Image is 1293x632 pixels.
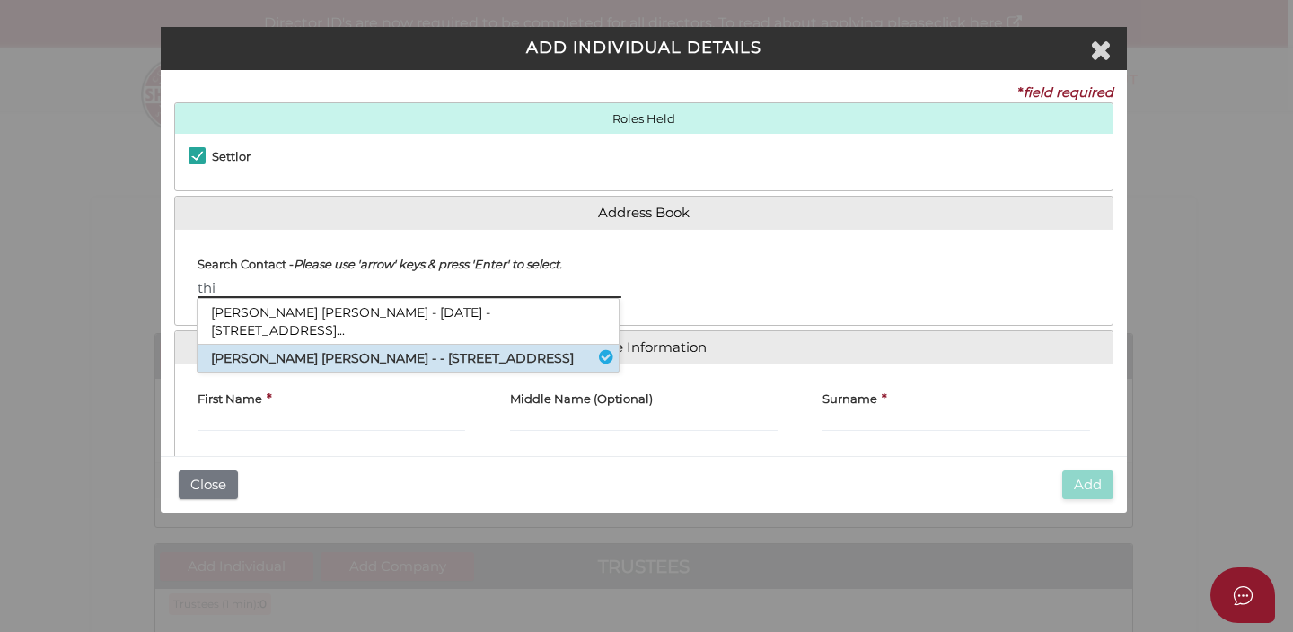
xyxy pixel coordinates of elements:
li: [PERSON_NAME] [PERSON_NAME] - [DATE] - [STREET_ADDRESS]... [198,299,619,345]
button: Open asap [1210,567,1275,623]
h4: First Name [198,392,262,405]
button: Close [179,470,238,500]
h4: Middle Name (Optional) [510,392,653,405]
h4: Surname [822,392,877,405]
a: Name Information [189,340,1099,355]
button: Add [1062,470,1113,500]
